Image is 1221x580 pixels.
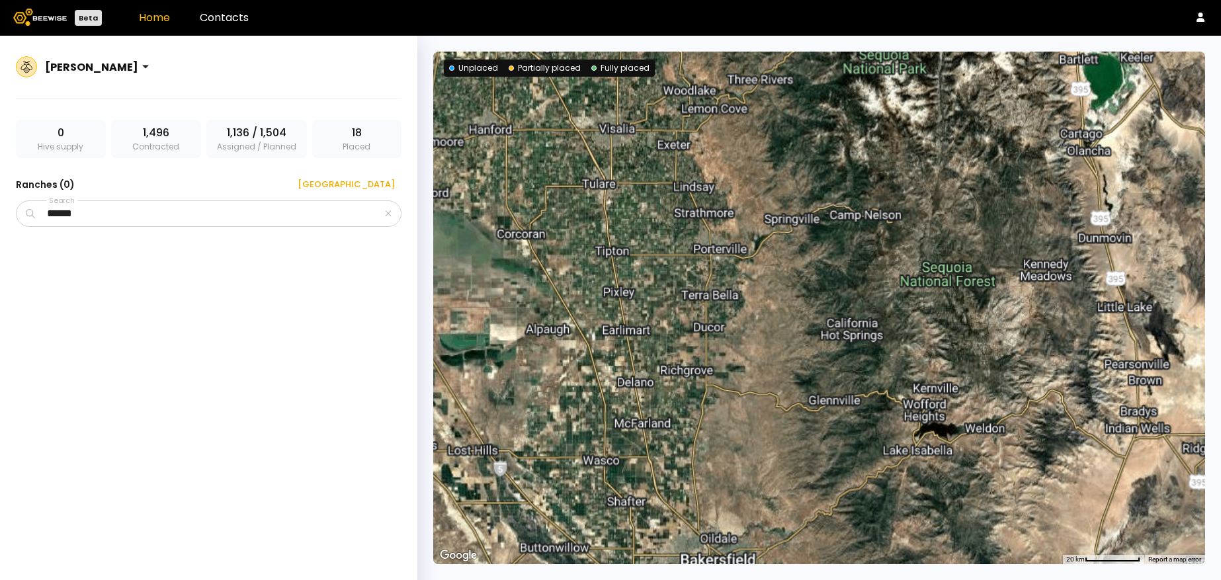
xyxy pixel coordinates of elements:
[352,125,362,141] span: 18
[58,125,64,141] span: 0
[200,10,249,25] a: Contacts
[591,62,650,74] div: Fully placed
[16,120,106,158] div: Hive supply
[45,59,138,75] div: [PERSON_NAME]
[282,174,401,195] button: [GEOGRAPHIC_DATA]
[13,9,67,26] img: Beewise logo
[288,178,395,191] div: [GEOGRAPHIC_DATA]
[111,120,201,158] div: Contracted
[1062,555,1144,564] button: Map Scale: 20 km per 80 pixels
[143,125,169,141] span: 1,496
[206,120,307,158] div: Assigned / Planned
[437,547,480,564] img: Google
[509,62,581,74] div: Partially placed
[16,175,75,194] h3: Ranches ( 0 )
[1148,556,1201,563] a: Report a map error
[75,10,102,26] div: Beta
[312,120,402,158] div: Placed
[1066,556,1085,563] span: 20 km
[227,125,286,141] span: 1,136 / 1,504
[449,62,498,74] div: Unplaced
[437,547,480,564] a: Open this area in Google Maps (opens a new window)
[139,10,170,25] a: Home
